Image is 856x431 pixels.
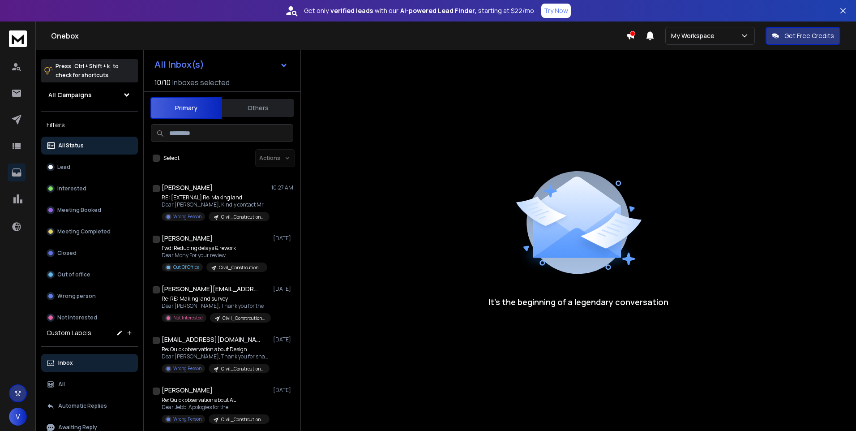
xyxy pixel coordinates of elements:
[41,266,138,284] button: Out of office
[766,27,840,45] button: Get Free Credits
[162,295,269,302] p: Re: RE: Making land survey
[57,293,96,300] p: Wrong person
[163,155,180,162] label: Select
[58,381,65,388] p: All
[222,98,294,118] button: Others
[57,164,70,171] p: Lead
[172,77,230,88] h3: Inboxes selected
[488,296,668,308] p: It’s the beginning of a legendary conversation
[162,386,213,395] h1: [PERSON_NAME]
[58,424,97,431] p: Awaiting Reply
[273,336,293,343] p: [DATE]
[154,60,204,69] h1: All Inbox(s)
[221,214,264,220] p: Civil_Constrcution_Project_Procurement
[57,314,97,321] p: Not Interested
[51,30,626,41] h1: Onebox
[41,309,138,327] button: Not Interested
[784,31,834,40] p: Get Free Credits
[41,223,138,241] button: Meeting Completed
[73,61,111,71] span: Ctrl + Shift + k
[273,235,293,242] p: [DATE]
[173,315,203,321] p: Not Interested
[41,119,138,131] h3: Filters
[173,213,201,220] p: Wrong Person
[150,97,222,119] button: Primary
[57,271,90,278] p: Out of office
[162,245,267,252] p: Fwd: Reducing delays & rework
[58,142,84,149] p: All Status
[173,365,201,372] p: Wrong Person
[162,284,260,293] h1: [PERSON_NAME][EMAIL_ADDRESS][DOMAIN_NAME]
[162,234,213,243] h1: [PERSON_NAME]
[162,346,269,353] p: Re: Quick observation about Design
[9,408,27,426] button: V
[162,252,267,259] p: Dear Mony For your review
[221,416,264,423] p: Civil_Constrcution_Project_Procurement
[544,6,568,15] p: Try Now
[223,315,265,322] p: Civil_Constrcution_Project_Procurement
[41,287,138,305] button: Wrong person
[41,354,138,372] button: Inbox
[173,264,199,271] p: Out Of Office
[9,30,27,47] img: logo
[154,77,171,88] span: 10 / 10
[58,402,107,409] p: Automatic Replies
[56,62,119,80] p: Press to check for shortcuts.
[41,158,138,176] button: Lead
[273,387,293,394] p: [DATE]
[58,359,73,366] p: Inbox
[48,91,92,99] h1: All Campaigns
[57,250,77,257] p: Closed
[41,180,138,198] button: Interested
[330,6,373,15] strong: verified leads
[273,285,293,293] p: [DATE]
[671,31,718,40] p: My Workspace
[41,244,138,262] button: Closed
[162,183,213,192] h1: [PERSON_NAME]
[162,201,269,208] p: Dear [PERSON_NAME], Kindly contact Mr.
[271,184,293,191] p: 10:27 AM
[57,228,111,235] p: Meeting Completed
[57,207,101,214] p: Meeting Booked
[304,6,534,15] p: Get only with our starting at $22/mo
[541,4,571,18] button: Try Now
[47,328,91,337] h3: Custom Labels
[221,366,264,372] p: Civil_Constrcution_Project_Procurement
[147,56,295,73] button: All Inbox(s)
[41,375,138,393] button: All
[162,353,269,360] p: Dear [PERSON_NAME], Thank you for sharing
[162,397,269,404] p: Re: Quick observation about AL
[162,335,260,344] h1: [EMAIL_ADDRESS][DOMAIN_NAME]
[162,404,269,411] p: Dear Jebb, Apologies for the
[219,264,262,271] p: Civil_Constrcution_Project_Procurement
[162,302,269,310] p: Dear [PERSON_NAME], Thank you for the
[173,416,201,422] p: Wrong Person
[41,397,138,415] button: Automatic Replies
[41,137,138,155] button: All Status
[400,6,476,15] strong: AI-powered Lead Finder,
[57,185,86,192] p: Interested
[41,201,138,219] button: Meeting Booked
[41,86,138,104] button: All Campaigns
[162,194,269,201] p: RE: [EXTERNAL] Re: Making land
